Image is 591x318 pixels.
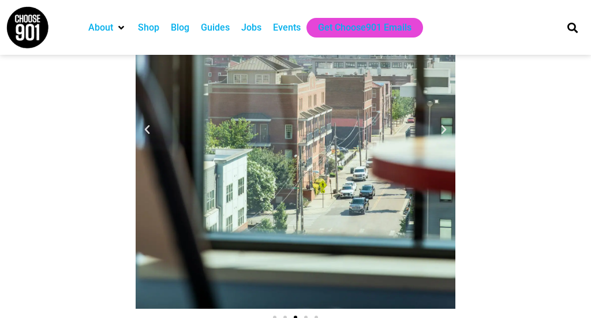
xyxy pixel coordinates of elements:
[141,124,153,136] div: Previous slide
[138,21,159,35] a: Shop
[563,18,582,37] div: Search
[241,21,261,35] a: Jobs
[438,124,450,136] div: Next slide
[83,18,552,38] nav: Main nav
[88,21,113,35] a: About
[201,21,230,35] a: Guides
[273,21,301,35] a: Events
[83,18,132,38] div: About
[318,21,412,35] a: Get Choose901 Emails
[171,21,189,35] a: Blog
